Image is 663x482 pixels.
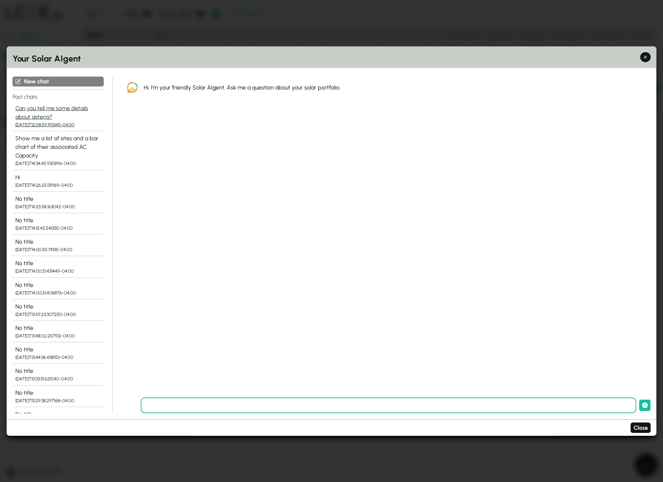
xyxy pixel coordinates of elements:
div: No title [15,410,101,418]
div: [DATE]T14:00:51.408876-04:00 [15,289,101,296]
div: [DATE]T14:25:58.163042-04:00 [15,203,101,210]
button: No title [DATE]T14:25:58.163042-04:00 [13,192,104,213]
button: No title [DATE]T13:44:36.438153-04:00 [13,342,104,364]
button: Hi [DATE]T14:26:25.139169-04:00 [13,170,104,191]
div: No title [15,281,101,289]
button: No title [DATE]T13:29:38.297168-04:00 [13,385,104,407]
h2: Your Solar AIgent [13,52,651,65]
button: No title [DATE]T14:00:51.408876-04:00 [13,278,104,299]
div: [DATE]T13:29:38.297168-04:00 [15,397,101,404]
button: No title [DATE]T13:59:23.307250-04:00 [13,299,104,321]
div: No title [15,238,101,246]
div: [DATE]T14:34:45.930896-04:00 [15,160,101,167]
div: [DATE]T13:48:02.257912-04:00 [15,332,101,339]
button: No title [DATE]T14:00:51.431449-04:00 [13,256,104,278]
button: Close [631,423,651,433]
div: Hi, I'm your friendly Solar AIgent. Ask me a question about your solar portfolio. [144,83,639,92]
button: No title [DATE]T14:15:45.541335-04:00 [13,213,104,235]
div: No title [15,388,101,397]
button: No title [DATE]T13:48:02.257912-04:00 [13,321,104,342]
button: No title [DATE]T13:33:51.621040-04:00 [13,364,104,385]
div: [DATE]T14:26:25.139169-04:00 [15,181,101,188]
div: No title [15,259,101,268]
div: Show me a list of sites and a bar chart of their associated AC Capacity [15,134,101,160]
div: No title [15,367,101,375]
button: No title [DATE]T14:00:55.741115-04:00 [13,235,104,256]
div: [DATE]T14:15:45.541335-04:00 [15,225,101,232]
div: Can you tell me some details about asteria? [15,104,101,121]
div: [DATE]T13:33:51.621040-04:00 [15,375,101,382]
button: Can you tell me some details about asteria? [DATE]T12:08:59.193345-04:00 [13,101,104,131]
div: [DATE]T12:08:59.193345-04:00 [15,121,101,128]
div: [DATE]T14:00:55.741115-04:00 [15,246,101,253]
button: No title [13,407,104,428]
div: [DATE]T13:44:36.438153-04:00 [15,354,101,361]
div: No title [15,195,101,203]
button: New chat [13,76,104,87]
div: No title [15,302,101,311]
img: LCOE.ai [127,82,138,93]
div: [DATE]T13:59:23.307250-04:00 [15,311,101,317]
button: Show me a list of sites and a bar chart of their associated AC Capacity [DATE]T14:34:45.930896-04:00 [13,131,104,170]
div: No title [15,345,101,354]
div: [DATE]T14:00:51.431449-04:00 [15,268,101,274]
div: Hi [15,173,101,181]
div: No title [15,324,101,332]
div: No title [15,216,101,225]
h4: Past chats [13,89,104,101]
